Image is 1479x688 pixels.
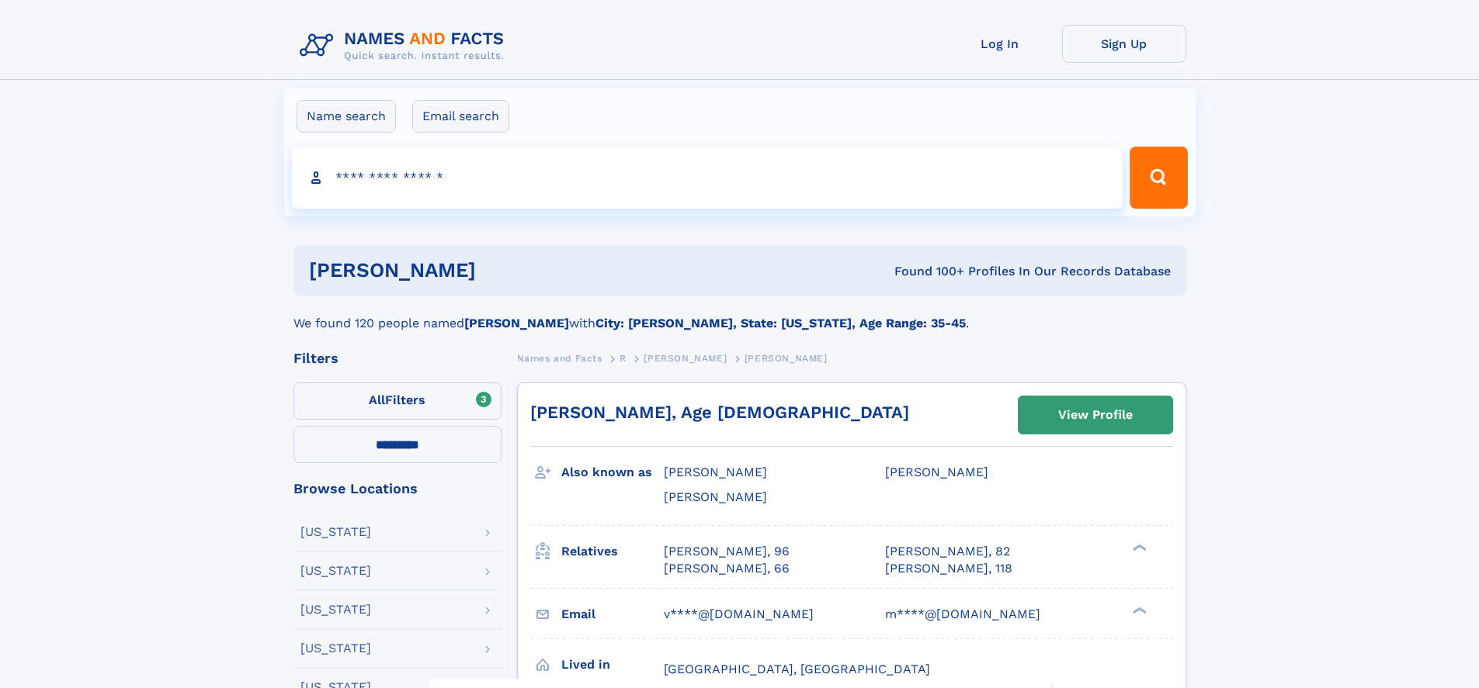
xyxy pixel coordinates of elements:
[369,392,385,407] span: All
[530,403,909,422] a: [PERSON_NAME], Age [DEMOGRAPHIC_DATA]
[300,642,371,655] div: [US_STATE]
[595,316,966,330] b: City: [PERSON_NAME], State: [US_STATE], Age Range: 35-45
[664,662,930,676] span: [GEOGRAPHIC_DATA], [GEOGRAPHIC_DATA]
[885,465,988,479] span: [PERSON_NAME]
[292,147,1123,209] input: search input
[1129,605,1147,615] div: ❯
[293,296,1186,333] div: We found 120 people named with .
[1130,147,1187,209] button: Search Button
[644,353,727,364] span: [PERSON_NAME]
[300,603,371,616] div: [US_STATE]
[561,459,664,486] h3: Also known as
[1062,25,1186,63] a: Sign Up
[664,465,767,479] span: [PERSON_NAME]
[412,100,509,133] label: Email search
[1129,542,1147,552] div: ❯
[297,100,396,133] label: Name search
[309,261,686,280] h1: [PERSON_NAME]
[561,538,664,565] h3: Relatives
[1019,396,1172,434] a: View Profile
[300,526,371,538] div: [US_STATE]
[685,263,1171,280] div: Found 100+ Profiles In Our Records Database
[885,543,1010,560] a: [PERSON_NAME], 82
[620,353,627,364] span: R
[293,482,502,496] div: Browse Locations
[464,316,569,330] b: [PERSON_NAME]
[517,348,602,368] a: Names and Facts
[561,601,664,627] h3: Email
[938,25,1062,63] a: Log In
[300,565,371,577] div: [US_STATE]
[620,348,627,368] a: R
[293,382,502,420] label: Filters
[664,560,790,577] a: [PERSON_NAME], 66
[293,25,517,67] img: Logo Names and Facts
[293,351,502,365] div: Filters
[561,652,664,678] h3: Lived in
[885,560,1012,577] a: [PERSON_NAME], 118
[644,348,727,368] a: [PERSON_NAME]
[664,543,790,560] a: [PERSON_NAME], 96
[1058,397,1133,433] div: View Profile
[745,353,828,364] span: [PERSON_NAME]
[664,489,767,504] span: [PERSON_NAME]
